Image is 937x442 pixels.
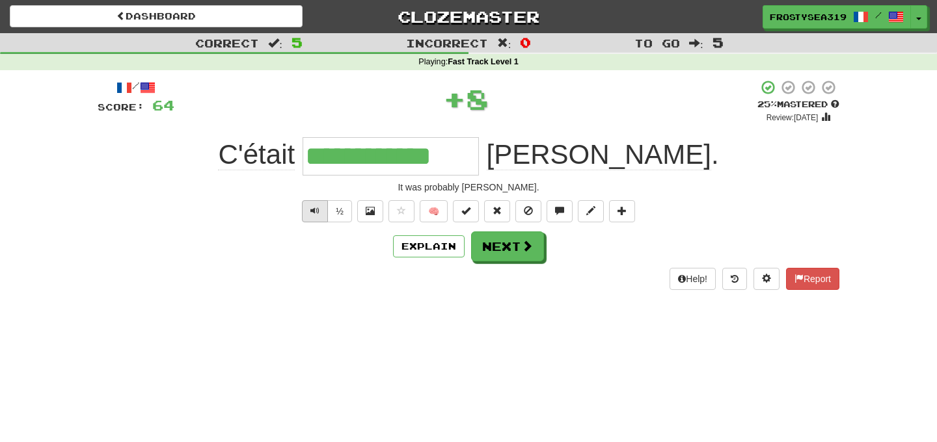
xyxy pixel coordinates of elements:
span: Correct [195,36,259,49]
small: Review: [DATE] [767,113,819,122]
button: Report [786,268,839,290]
span: Score: [98,101,144,112]
a: FrostySea319 / [763,5,911,29]
span: + [443,79,466,118]
span: : [689,38,703,49]
button: Reset to 0% Mastered (alt+r) [484,200,510,222]
span: 5 [713,34,724,50]
div: / [98,79,174,96]
span: 8 [466,83,489,115]
button: Add to collection (alt+a) [609,200,635,222]
span: To go [634,36,680,49]
span: C'était [218,139,295,170]
button: Set this sentence to 100% Mastered (alt+m) [453,200,479,222]
a: Dashboard [10,5,303,27]
span: 25 % [757,99,777,109]
span: . [479,139,719,170]
div: Text-to-speech controls [299,200,352,222]
button: Ignore sentence (alt+i) [515,200,541,222]
button: Help! [670,268,716,290]
span: 5 [292,34,303,50]
button: ½ [327,200,352,222]
span: : [497,38,511,49]
button: Discuss sentence (alt+u) [547,200,573,222]
div: Mastered [757,99,839,110]
button: 🧠 [420,200,448,222]
span: : [268,38,282,49]
button: Play sentence audio (ctl+space) [302,200,328,222]
span: 64 [152,97,174,113]
button: Favorite sentence (alt+f) [388,200,414,222]
span: FrostySea319 [770,11,847,23]
strong: Fast Track Level 1 [448,57,519,66]
div: It was probably [PERSON_NAME]. [98,181,839,194]
button: Show image (alt+x) [357,200,383,222]
span: / [875,10,882,19]
button: Explain [393,235,465,257]
span: [PERSON_NAME] [487,139,711,170]
button: Next [471,231,544,261]
span: 0 [520,34,531,50]
button: Round history (alt+y) [722,268,747,290]
a: Clozemaster [322,5,615,28]
span: Incorrect [406,36,488,49]
button: Edit sentence (alt+d) [578,200,604,222]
